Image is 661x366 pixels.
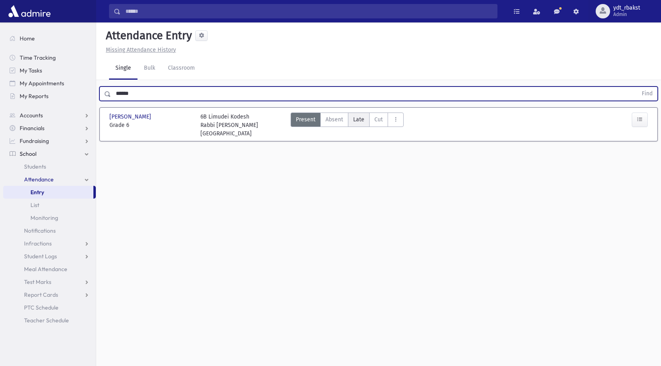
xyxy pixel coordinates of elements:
[24,240,52,247] span: Infractions
[20,93,49,100] span: My Reports
[3,160,96,173] a: Students
[106,46,176,53] u: Missing Attendance History
[24,176,54,183] span: Attendance
[30,214,58,221] span: Monitoring
[3,109,96,122] a: Accounts
[3,32,96,45] a: Home
[24,163,46,170] span: Students
[200,113,283,138] div: 6B Limudei Kodesh Rabbi [PERSON_NAME][GEOGRAPHIC_DATA]
[3,314,96,327] a: Teacher Schedule
[3,77,96,90] a: My Appointments
[291,113,404,138] div: AttTypes
[20,67,42,74] span: My Tasks
[24,291,58,298] span: Report Cards
[3,263,96,276] a: Meal Attendance
[103,29,192,42] h5: Attendance Entry
[3,199,96,211] a: List
[24,227,56,234] span: Notifications
[109,113,153,121] span: [PERSON_NAME]
[20,125,44,132] span: Financials
[3,250,96,263] a: Student Logs
[20,137,49,145] span: Fundraising
[3,288,96,301] a: Report Cards
[109,121,192,129] span: Grade 6
[3,147,96,160] a: School
[24,278,51,286] span: Test Marks
[3,90,96,103] a: My Reports
[20,150,36,157] span: School
[24,304,59,311] span: PTC Schedule
[20,35,35,42] span: Home
[103,46,176,53] a: Missing Attendance History
[3,211,96,224] a: Monitoring
[3,135,96,147] a: Fundraising
[24,265,67,273] span: Meal Attendance
[3,173,96,186] a: Attendance
[3,276,96,288] a: Test Marks
[3,186,93,199] a: Entry
[3,51,96,64] a: Time Tracking
[296,115,315,124] span: Present
[3,224,96,237] a: Notifications
[137,57,162,80] a: Bulk
[30,201,39,209] span: List
[325,115,343,124] span: Absent
[637,87,657,101] button: Find
[109,57,137,80] a: Single
[30,189,44,196] span: Entry
[374,115,383,124] span: Cut
[613,5,640,11] span: ydt_rbakst
[20,80,64,87] span: My Appointments
[3,301,96,314] a: PTC Schedule
[3,237,96,250] a: Infractions
[613,11,640,18] span: Admin
[20,112,43,119] span: Accounts
[3,122,96,135] a: Financials
[3,64,96,77] a: My Tasks
[24,317,69,324] span: Teacher Schedule
[24,253,57,260] span: Student Logs
[6,3,53,19] img: AdmirePro
[20,54,56,61] span: Time Tracking
[353,115,364,124] span: Late
[162,57,201,80] a: Classroom
[121,4,497,18] input: Search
